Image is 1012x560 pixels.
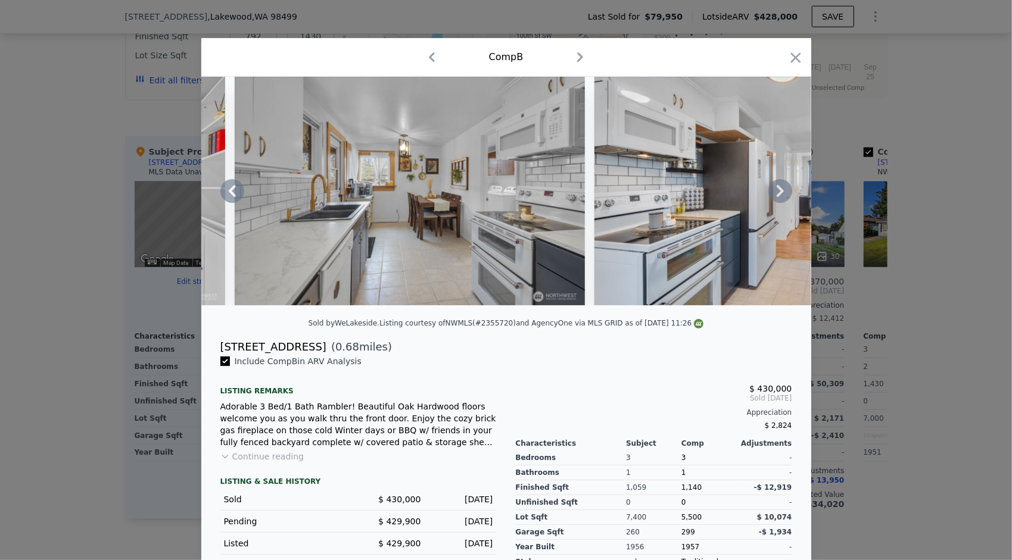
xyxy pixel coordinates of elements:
div: Unfinished Sqft [516,495,627,510]
div: Sold [224,493,349,505]
span: $ 430,000 [378,495,421,504]
div: 3 [626,450,681,465]
div: Pending [224,515,349,527]
img: Property Img [235,77,585,305]
span: 5,500 [681,513,702,521]
div: - [737,540,792,555]
span: Sold [DATE] [516,393,792,403]
div: Adjustments [737,439,792,448]
span: Include Comp B in ARV Analysis [230,356,366,366]
span: $ 429,900 [378,539,421,548]
img: Property Img [594,77,946,305]
span: -$ 1,934 [759,528,792,536]
span: $ 10,074 [757,513,792,521]
span: $ 2,824 [765,421,792,430]
span: 1,140 [681,483,702,492]
div: Bathrooms [516,465,627,480]
div: [DATE] [431,515,493,527]
div: Finished Sqft [516,480,627,495]
div: 1956 [626,540,681,555]
div: Bedrooms [516,450,627,465]
div: Listed [224,537,349,549]
div: Listing remarks [220,377,497,396]
div: 1 [681,465,737,480]
div: [DATE] [431,493,493,505]
div: 0 [626,495,681,510]
img: NWMLS Logo [694,319,703,329]
span: 0 [681,498,686,506]
span: 3 [681,453,686,462]
div: 1 [626,465,681,480]
div: - [737,450,792,465]
div: LISTING & SALE HISTORY [220,477,497,489]
div: Lot Sqft [516,510,627,525]
div: [DATE] [431,537,493,549]
div: Adorable 3 Bed/1 Bath Rambler! Beautiful Oak Hardwood floors welcome you as you walk thru the fro... [220,401,497,448]
div: 1,059 [626,480,681,495]
span: 0.68 [335,340,359,353]
div: 1957 [681,540,737,555]
div: Listing courtesy of NWMLS (#2355720) and AgencyOne via MLS GRID as of [DATE] 11:26 [379,319,703,327]
div: Appreciation [516,408,792,417]
div: Comp B [489,50,524,64]
span: ( miles) [326,339,392,355]
div: Characteristics [516,439,627,448]
span: $ 430,000 [749,384,792,393]
div: Sold by WeLakeside . [309,319,379,327]
div: [STREET_ADDRESS] [220,339,326,355]
span: $ 429,900 [378,517,421,526]
div: Garage Sqft [516,525,627,540]
div: Comp [681,439,737,448]
div: - [737,465,792,480]
div: Subject [626,439,681,448]
span: -$ 12,919 [754,483,792,492]
div: - [737,495,792,510]
div: 7,400 [626,510,681,525]
div: Year Built [516,540,627,555]
button: Continue reading [220,450,304,462]
span: 299 [681,528,695,536]
div: 260 [626,525,681,540]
